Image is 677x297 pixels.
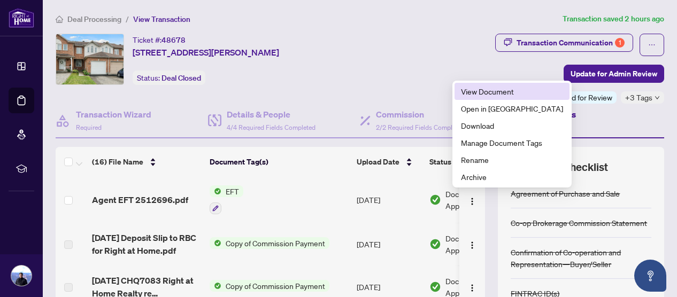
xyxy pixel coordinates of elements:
[634,260,666,292] button: Open asap
[615,38,625,48] div: 1
[357,156,399,168] span: Upload Date
[445,188,512,212] span: Document Approved
[495,34,633,52] button: Transaction Communication1
[92,193,188,206] span: Agent EFT 2512696.pdf
[563,13,664,25] article: Transaction saved 2 hours ago
[67,14,121,24] span: Deal Processing
[133,46,279,59] span: [STREET_ADDRESS][PERSON_NAME]
[464,191,481,208] button: Logo
[532,108,576,121] h4: Documents
[11,265,32,286] img: Profile Icon
[445,232,512,256] span: Document Approved
[126,13,129,25] li: /
[461,103,563,114] span: Open in [GEOGRAPHIC_DATA]
[352,177,425,223] td: [DATE]
[468,197,476,206] img: Logo
[205,147,352,177] th: Document Tag(s)
[161,73,201,83] span: Deal Closed
[429,281,441,293] img: Document Status
[133,14,190,24] span: View Transaction
[352,223,425,265] td: [DATE]
[227,123,316,131] span: 4/4 Required Fields Completed
[9,8,34,28] img: logo
[461,171,563,183] span: Archive
[210,237,221,249] img: Status Icon
[461,85,563,97] span: View Document
[133,71,205,85] div: Status:
[210,185,221,197] img: Status Icon
[429,194,441,206] img: Document Status
[461,137,563,148] span: Manage Document Tags
[210,280,221,292] img: Status Icon
[76,108,151,121] h4: Transaction Wizard
[221,237,329,249] span: Copy of Commission Payment
[425,147,516,177] th: Status
[511,187,620,199] div: Agreement of Purchase and Sale
[210,185,243,214] button: Status IconEFT
[210,280,329,292] button: Status IconCopy of Commission Payment
[76,123,102,131] span: Required
[56,15,63,23] span: home
[541,91,612,103] span: Submitted for Review
[133,34,186,46] div: Ticket #:
[468,241,476,249] img: Logo
[429,156,451,168] span: Status
[655,95,660,100] span: down
[571,65,657,82] span: Update for Admin Review
[221,185,243,197] span: EFT
[461,154,563,166] span: Rename
[376,123,465,131] span: 2/2 Required Fields Completed
[648,41,656,49] span: ellipsis
[210,237,329,249] button: Status IconCopy of Commission Payment
[564,65,664,83] button: Update for Admin Review
[56,34,124,84] img: IMG-X12329289_1.jpg
[429,238,441,250] img: Document Status
[511,217,647,229] div: Co-op Brokerage Commission Statement
[88,147,205,177] th: (16) File Name
[625,91,652,104] span: +3 Tags
[511,246,651,270] div: Confirmation of Co-operation and Representation—Buyer/Seller
[461,120,563,131] span: Download
[464,278,481,295] button: Logo
[376,108,465,121] h4: Commission
[227,108,316,121] h4: Details & People
[92,156,143,168] span: (16) File Name
[221,280,329,292] span: Copy of Commission Payment
[468,284,476,292] img: Logo
[464,236,481,253] button: Logo
[352,147,425,177] th: Upload Date
[92,231,201,257] span: [DATE] Deposit Slip to RBC for Right at Home.pdf
[517,34,625,51] div: Transaction Communication
[161,35,186,45] span: 48678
